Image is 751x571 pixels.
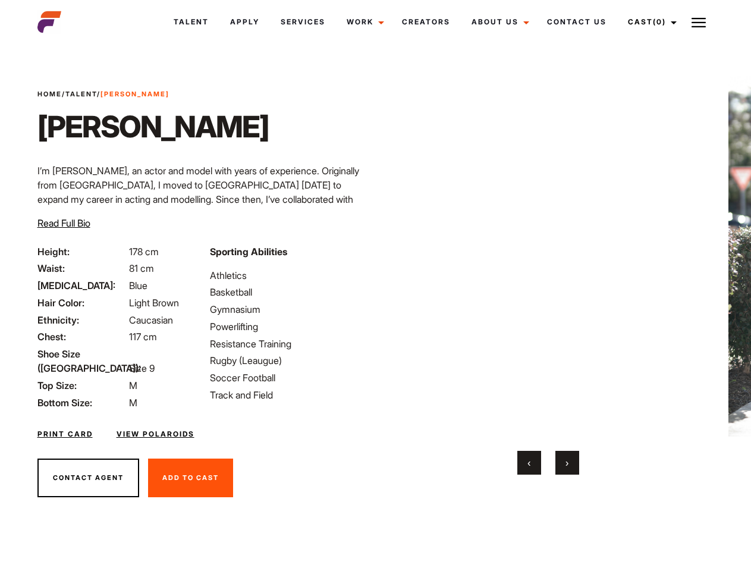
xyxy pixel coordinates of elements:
span: Previous [527,457,530,469]
span: M [129,397,137,409]
a: Home [37,90,62,98]
span: Shoe Size ([GEOGRAPHIC_DATA]): [37,347,127,375]
a: Talent [163,6,219,38]
a: Print Card [37,429,93,440]
a: Talent [65,90,97,98]
span: Waist: [37,261,127,275]
a: Services [270,6,336,38]
a: Creators [391,6,461,38]
li: Basketball [210,285,368,299]
button: Contact Agent [37,459,139,498]
button: Read Full Bio [37,216,90,230]
a: Work [336,6,391,38]
li: Athletics [210,268,368,283]
span: / / [37,89,169,99]
a: View Polaroids [117,429,194,440]
span: Next [565,457,568,469]
span: Blue [129,280,147,291]
span: Bottom Size: [37,396,127,410]
span: 81 cm [129,262,154,274]
li: Gymnasium [210,302,368,316]
span: Height: [37,244,127,259]
span: 178 cm [129,246,159,258]
video: Your browser does not support the video tag. [404,76,692,437]
a: Contact Us [536,6,617,38]
span: Caucasian [129,314,173,326]
li: Resistance Training [210,337,368,351]
span: M [129,379,137,391]
h1: [PERSON_NAME] [37,109,269,145]
button: Add To Cast [148,459,233,498]
a: Cast(0) [617,6,684,38]
span: Read Full Bio [37,217,90,229]
span: Top Size: [37,378,127,393]
li: Powerlifting [210,319,368,334]
a: Apply [219,6,270,38]
span: (0) [653,17,666,26]
span: [MEDICAL_DATA]: [37,278,127,293]
strong: [PERSON_NAME] [100,90,169,98]
span: Ethnicity: [37,313,127,327]
span: Light Brown [129,297,179,309]
span: Chest: [37,330,127,344]
span: Hair Color: [37,296,127,310]
p: I’m [PERSON_NAME], an actor and model with years of experience. Originally from [GEOGRAPHIC_DATA]... [37,164,369,263]
strong: Sporting Abilities [210,246,287,258]
li: Rugby (Leaugue) [210,353,368,368]
a: About Us [461,6,536,38]
span: 117 cm [129,331,157,343]
img: Burger icon [692,15,706,30]
span: Add To Cast [162,473,219,482]
img: cropped-aefm-brand-fav-22-square.png [37,10,61,34]
span: Size 9 [129,362,155,374]
li: Soccer Football [210,371,368,385]
li: Track and Field [210,388,368,402]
